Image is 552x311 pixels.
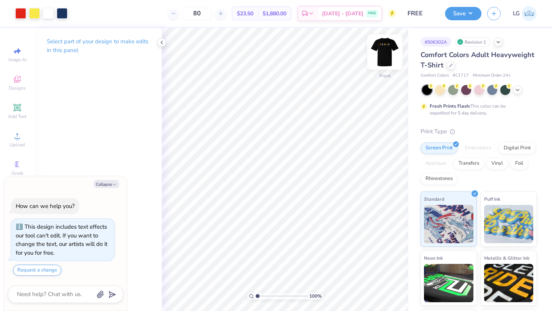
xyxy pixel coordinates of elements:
input: – – [182,7,212,20]
div: Applique [421,158,451,169]
span: Image AI [8,57,26,63]
span: Standard [424,195,444,203]
img: Puff Ink [484,205,534,243]
span: Metallic & Glitter Ink [484,254,529,262]
span: 100 % [309,293,322,300]
span: Designs [9,85,26,91]
div: Front [379,72,391,79]
span: Minimum Order: 24 + [473,72,511,79]
div: Screen Print [421,142,458,154]
img: Front [370,37,400,67]
button: Save [445,7,481,20]
span: Upload [10,142,25,148]
span: Comfort Colors [421,72,449,79]
div: Print Type [421,127,537,136]
span: $1,880.00 [263,10,286,18]
span: LG [513,9,520,18]
div: Revision 1 [455,37,490,47]
div: How can we help you? [16,202,75,210]
div: Transfers [453,158,484,169]
div: This color can be expedited for 5 day delivery. [430,103,524,116]
div: # 506302A [421,37,451,47]
div: Foil [510,158,528,169]
p: Select part of your design to make edits in this panel [47,37,149,55]
img: Neon Ink [424,264,473,302]
div: Rhinestones [421,173,458,185]
button: Collapse [94,180,119,188]
img: Lijo George [522,6,537,21]
input: Untitled Design [402,6,439,21]
div: This design includes text effects our tool can't edit. If you want to change the text, our artist... [16,223,107,257]
span: [DATE] - [DATE] [322,10,363,18]
span: $23.50 [237,10,253,18]
span: Greek [11,170,23,176]
span: Add Text [8,113,26,119]
strong: Fresh Prints Flash: [430,103,470,109]
img: Metallic & Glitter Ink [484,264,534,302]
img: Standard [424,205,473,243]
span: Puff Ink [484,195,500,203]
span: Comfort Colors Adult Heavyweight T-Shirt [421,50,534,70]
div: Vinyl [486,158,508,169]
span: Neon Ink [424,254,443,262]
a: LG [513,6,537,21]
span: # C1717 [453,72,469,79]
div: Digital Print [499,142,536,154]
button: Request a change [13,265,61,276]
div: Embroidery [460,142,496,154]
span: FREE [368,11,376,16]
